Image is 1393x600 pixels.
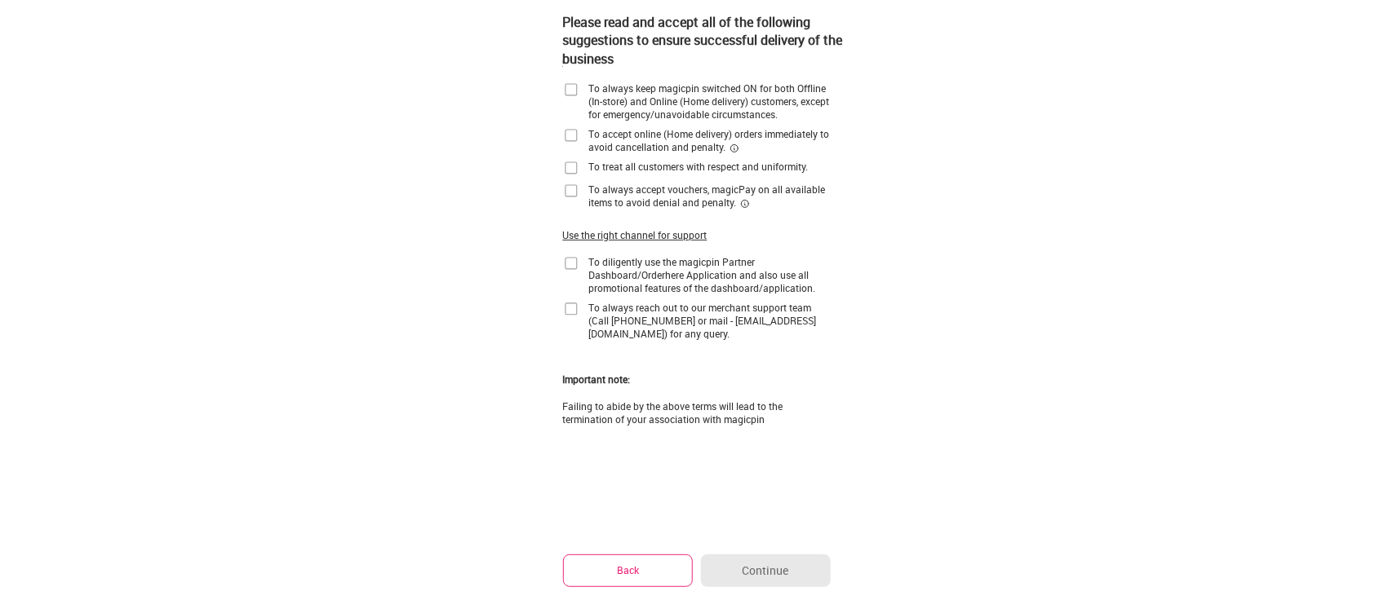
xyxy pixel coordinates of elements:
div: To accept online (Home delivery) orders immediately to avoid cancellation and penalty. [589,127,831,153]
button: Back [563,554,694,586]
button: Continue [701,554,830,587]
img: home-delivery-unchecked-checkbox-icon.f10e6f61.svg [563,183,579,199]
img: home-delivery-unchecked-checkbox-icon.f10e6f61.svg [563,127,579,143]
img: home-delivery-unchecked-checkbox-icon.f10e6f61.svg [563,301,579,317]
img: informationCircleBlack.2195f373.svg [740,199,750,209]
div: Failing to abide by the above terms will lead to the termination of your association with magicpin [563,399,831,426]
img: home-delivery-unchecked-checkbox-icon.f10e6f61.svg [563,160,579,176]
div: To always reach out to our merchant support team (Call [PHONE_NUMBER] or mail - [EMAIL_ADDRESS][D... [589,301,831,340]
img: home-delivery-unchecked-checkbox-icon.f10e6f61.svg [563,255,579,271]
div: To always keep magicpin switched ON for both Offline (In-store) and Online (Home delivery) custom... [589,82,831,121]
div: Use the right channel for support [563,228,708,242]
div: Important note: [563,373,631,386]
div: To diligently use the magicpin Partner Dashboard/Orderhere Application and also use all promotion... [589,255,831,294]
div: To treat all customers with respect and uniformity. [589,160,809,173]
img: home-delivery-unchecked-checkbox-icon.f10e6f61.svg [563,82,579,98]
div: To always accept vouchers, magicPay on all available items to avoid denial and penalty. [589,183,831,209]
img: informationCircleBlack.2195f373.svg [730,143,739,153]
